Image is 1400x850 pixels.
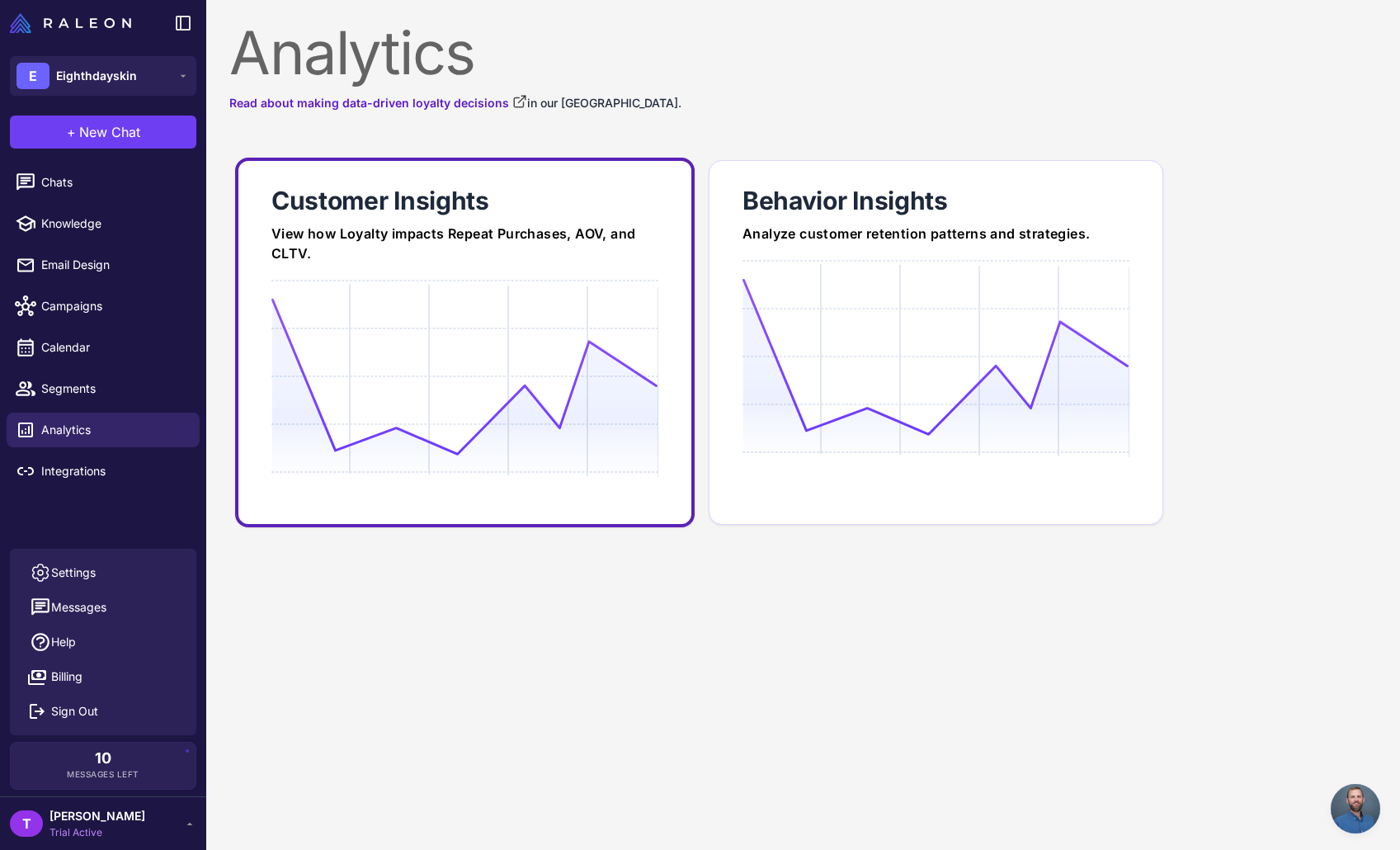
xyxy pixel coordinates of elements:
a: Customer InsightsView how Loyalty impacts Repeat Purchases, AOV, and CLTV. [235,158,695,527]
a: Integrations [7,454,200,489]
a: Calendar [7,330,200,365]
a: Raleon Logo [10,13,138,33]
span: Campaigns [41,297,186,315]
span: Email Design [41,256,186,274]
span: Chats [41,173,186,191]
span: Analytics [41,421,186,439]
button: +New Chat [10,116,196,149]
span: Help [51,633,76,651]
span: Messages Left [67,768,139,781]
a: Segments [7,371,200,406]
button: EEighthdayskin [10,56,196,96]
div: Analytics [229,23,1377,83]
span: Segments [41,380,186,398]
a: Behavior InsightsAnalyze customer retention patterns and strategies. [709,160,1163,525]
a: Knowledge [7,206,200,241]
a: Read about making data-driven loyalty decisions [229,94,527,112]
span: [PERSON_NAME] [49,807,145,825]
span: Messages [51,598,106,616]
div: View how Loyalty impacts Repeat Purchases, AOV, and CLTV. [271,224,658,263]
span: Sign Out [51,702,98,720]
a: Analytics [7,413,200,447]
span: Eighthdayskin [56,67,137,85]
span: 10 [95,751,111,766]
button: Messages [16,590,190,625]
span: Knowledge [41,215,186,233]
span: Billing [51,668,82,686]
img: Raleon Logo [10,13,131,33]
span: Trial Active [49,825,145,840]
span: Integrations [41,462,186,480]
div: Open chat [1331,784,1380,833]
a: Email Design [7,248,200,282]
span: Calendar [41,338,186,357]
div: E [16,63,49,89]
div: T [10,810,43,837]
div: Customer Insights [271,184,658,217]
span: Settings [51,564,96,582]
a: Campaigns [7,289,200,323]
div: Behavior Insights [742,184,1129,217]
a: Chats [7,165,200,200]
div: Analyze customer retention patterns and strategies. [742,224,1129,243]
button: Sign Out [16,694,190,729]
span: + [67,122,76,142]
span: New Chat [79,122,140,142]
span: in our [GEOGRAPHIC_DATA]. [527,96,681,110]
a: Help [16,625,190,659]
